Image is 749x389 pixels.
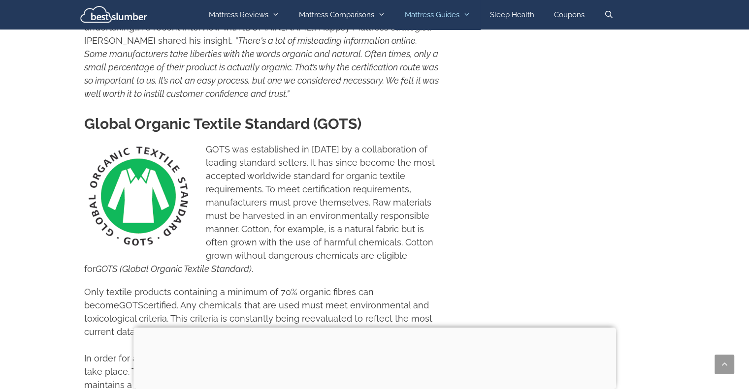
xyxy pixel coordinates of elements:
[84,143,439,275] p: was established in [DATE] by a collaboration of leading standard setters. It has since become the...
[84,285,439,338] p: Only textile products containing a minimum of 70% organic fibres can become certified. Any chemic...
[133,328,616,387] iframe: Advertisement
[84,143,193,249] img: GOTS Understanding Organic Certifications
[84,7,439,100] p: The bar has clearly been raised and having a mattress certified "Organic" is no easy undertaking.
[119,300,143,310] span: GOTS
[96,264,252,274] em: GOTS (Global Organic Textile Standard)
[715,355,734,374] a: Scroll back to top
[84,35,439,99] em: “There's a lot of misleading information online. Some manufacturers take liberties with the words...
[84,115,439,133] h2: Global Organic Textile Standard (GOTS)
[206,144,230,154] span: GOTS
